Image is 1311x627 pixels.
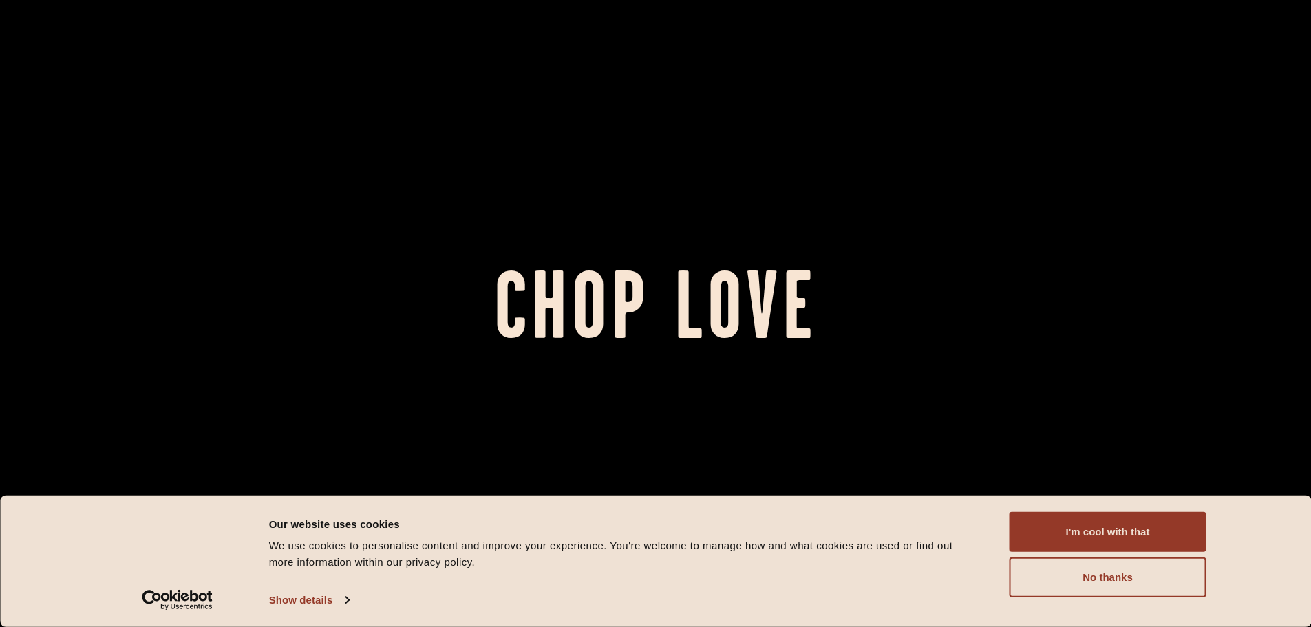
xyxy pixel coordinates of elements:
[269,538,979,571] div: We use cookies to personalise content and improve your experience. You're welcome to manage how a...
[269,516,979,532] div: Our website uses cookies
[1010,512,1206,552] button: I'm cool with that
[269,590,349,610] a: Show details
[1010,557,1206,597] button: No thanks
[117,590,237,610] a: Usercentrics Cookiebot - opens in a new window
